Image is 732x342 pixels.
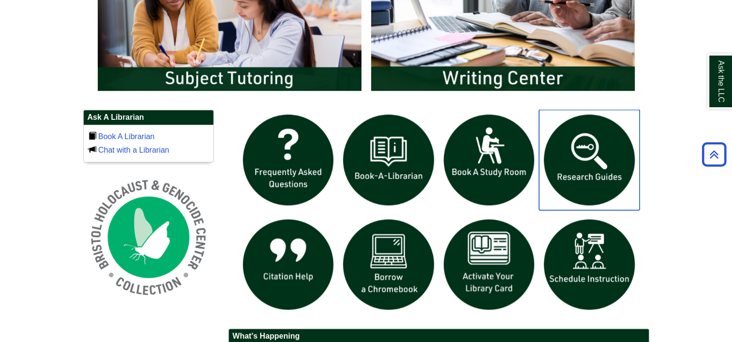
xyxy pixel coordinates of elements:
[439,214,539,315] img: activate Library Card icon links to form to activate student ID into library card
[238,110,640,319] div: slideshow
[338,214,439,315] img: Borrow a chromebook icon links to the borrow a chromebook web page
[84,110,213,125] h2: Ask A Librarian
[539,110,640,210] img: Research Guides icon links to research guides web page
[238,110,339,210] img: frequently asked questions
[699,148,730,161] a: Back to Top
[539,214,640,315] img: For faculty. Schedule Library Instruction icon links to form.
[83,172,214,302] img: Holocaust and Genocide Collection
[98,146,169,154] a: Chat with a Librarian
[439,110,539,210] img: book a study room icon links to book a study room web page
[338,110,439,210] img: Book a Librarian icon links to book a librarian web page
[98,132,155,141] a: Book A Librarian
[238,214,339,315] img: citation help icon links to citation help guide page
